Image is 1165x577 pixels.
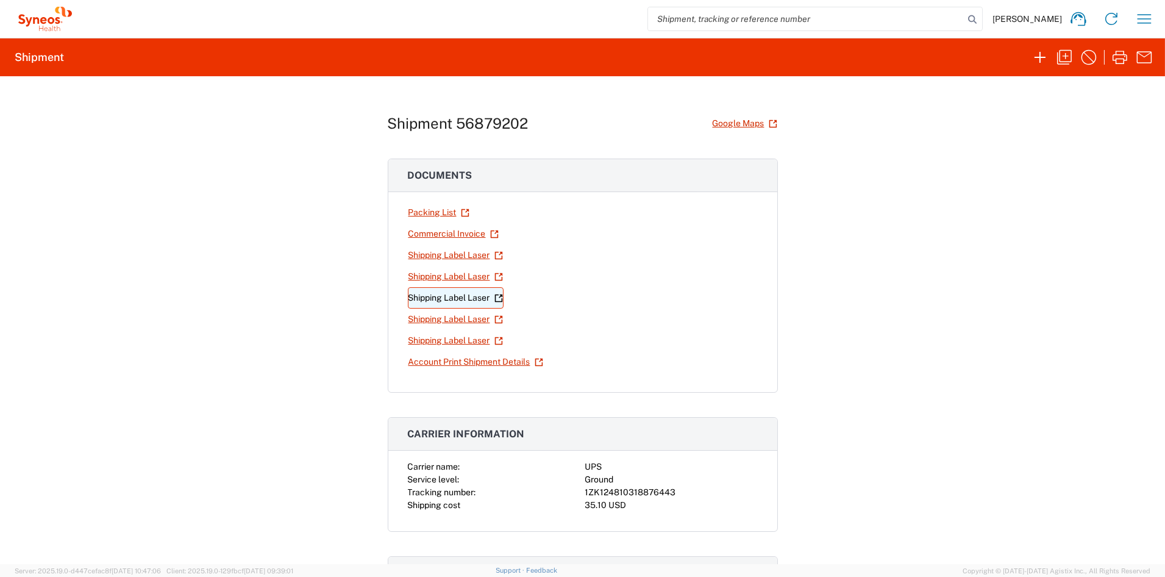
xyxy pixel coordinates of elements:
[15,50,64,65] h2: Shipment
[408,475,460,484] span: Service level:
[408,266,504,287] a: Shipping Label Laser
[408,351,544,373] a: Account Print Shipment Details
[585,461,758,473] div: UPS
[526,567,557,574] a: Feedback
[408,487,476,497] span: Tracking number:
[408,330,504,351] a: Shipping Label Laser
[388,115,529,132] h1: Shipment 56879202
[408,309,504,330] a: Shipping Label Laser
[408,202,470,223] a: Packing List
[648,7,964,30] input: Shipment, tracking or reference number
[585,499,758,512] div: 35.10 USD
[585,486,758,499] div: 1ZK124810318876443
[408,170,472,181] span: Documents
[15,567,161,575] span: Server: 2025.19.0-d447cefac8f
[408,428,525,440] span: Carrier information
[585,473,758,486] div: Ground
[408,462,460,471] span: Carrier name:
[992,13,1062,24] span: [PERSON_NAME]
[112,567,161,575] span: [DATE] 10:47:06
[496,567,526,574] a: Support
[166,567,293,575] span: Client: 2025.19.0-129fbcf
[963,565,1150,576] span: Copyright © [DATE]-[DATE] Agistix Inc., All Rights Reserved
[712,113,778,134] a: Google Maps
[408,223,499,245] a: Commercial Invoice
[244,567,293,575] span: [DATE] 09:39:01
[408,245,504,266] a: Shipping Label Laser
[408,500,461,510] span: Shipping cost
[408,287,504,309] a: Shipping Label Laser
